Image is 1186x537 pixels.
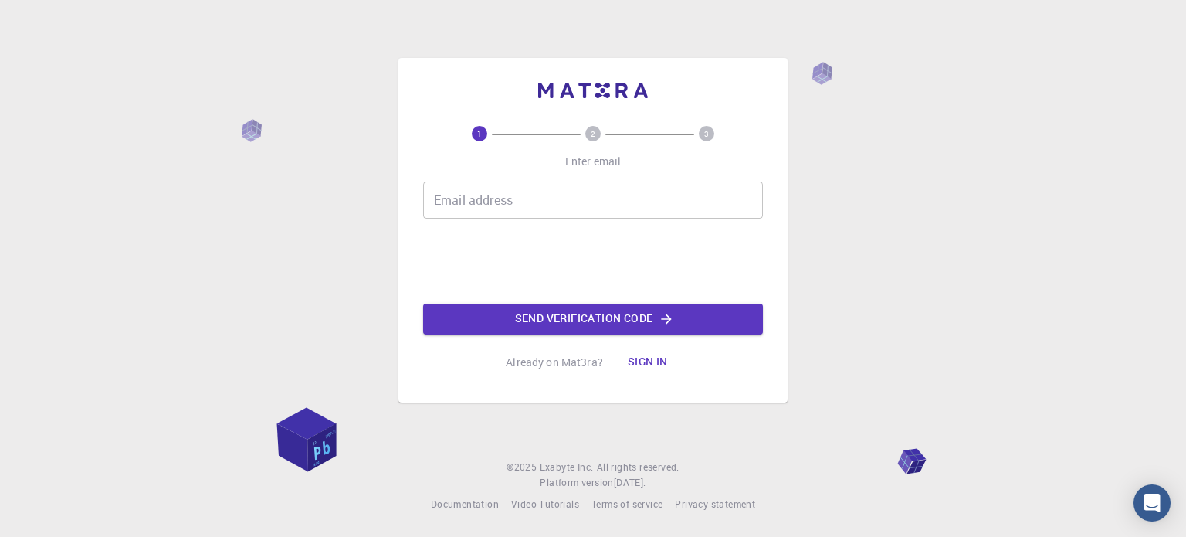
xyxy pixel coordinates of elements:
[675,498,755,510] span: Privacy statement
[423,304,763,335] button: Send verification code
[540,475,613,491] span: Platform version
[614,475,646,491] a: [DATE].
[1133,484,1171,522] div: Open Intercom Messenger
[540,460,594,475] a: Exabyte Inc.
[591,497,662,512] a: Terms of service
[506,355,603,370] p: Already on Mat3ra?
[675,497,755,512] a: Privacy statement
[431,497,499,512] a: Documentation
[540,461,594,473] span: Exabyte Inc.
[704,128,709,139] text: 3
[507,460,539,475] span: © 2025
[511,498,579,510] span: Video Tutorials
[591,498,662,510] span: Terms of service
[476,231,710,291] iframe: reCAPTCHA
[431,498,499,510] span: Documentation
[591,128,595,139] text: 2
[614,476,646,488] span: [DATE] .
[477,128,482,139] text: 1
[511,497,579,512] a: Video Tutorials
[615,347,680,378] button: Sign in
[597,460,679,475] span: All rights reserved.
[565,154,622,169] p: Enter email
